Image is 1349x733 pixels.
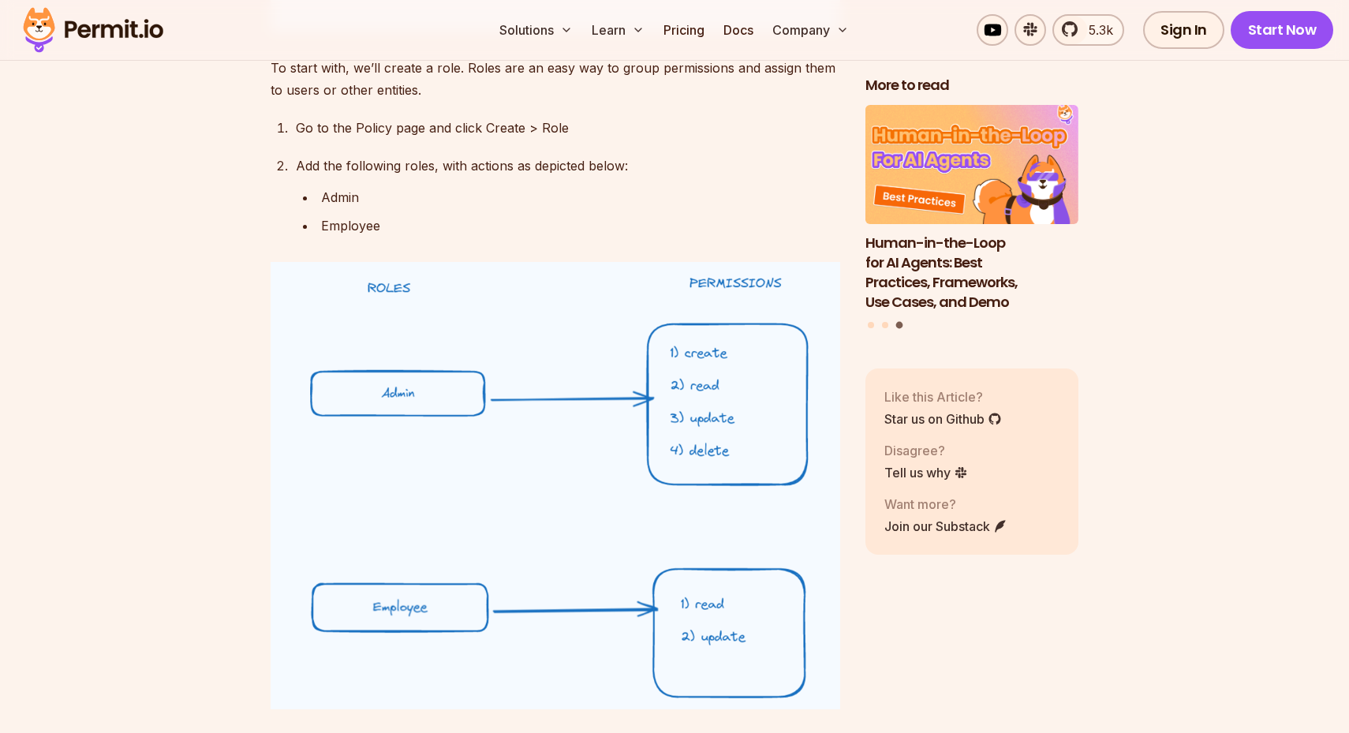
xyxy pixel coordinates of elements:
a: Star us on Github [884,410,1002,428]
a: Docs [717,14,760,46]
div: Posts [865,105,1078,331]
div: Sort New > Old [6,50,1343,65]
a: Sign In [1143,11,1224,49]
span: 5.3k [1079,21,1113,39]
button: Go to slide 1 [868,322,874,328]
button: Learn [585,14,651,46]
p: To start with, we’ll create a role. Roles are an easy way to group permissions and assign them to... [271,57,840,101]
a: 5.3k [1052,14,1124,46]
img: Human-in-the-Loop for AI Agents: Best Practices, Frameworks, Use Cases, and Demo [865,105,1078,225]
p: Disagree? [884,441,968,460]
div: Admin [321,186,840,208]
a: Pricing [657,14,711,46]
div: Delete [6,79,1343,93]
li: 3 of 3 [865,105,1078,312]
div: Employee [321,215,840,237]
div: Options [6,93,1343,107]
button: Company [766,14,855,46]
img: Permit logo [16,3,170,57]
button: Go to slide 2 [882,322,888,328]
a: Human-in-the-Loop for AI Agents: Best Practices, Frameworks, Use Cases, and DemoHuman-in-the-Loop... [865,105,1078,312]
a: Join our Substack [884,517,1007,536]
button: Go to slide 3 [895,322,902,329]
div: Home [6,6,330,21]
div: Move To ... [6,65,1343,79]
div: Add the following roles, with actions as depicted below: [296,155,840,177]
div: Sign out [6,107,1343,122]
a: Tell us why [884,463,968,482]
p: Want more? [884,495,1007,514]
div: Sort A > Z [6,36,1343,50]
img: image (72).png [271,262,840,709]
p: Like this Article? [884,387,1002,406]
a: Start Now [1231,11,1334,49]
div: Go to the Policy page and click Create > Role [296,117,840,139]
h3: Human-in-the-Loop for AI Agents: Best Practices, Frameworks, Use Cases, and Demo [865,234,1078,312]
button: Solutions [493,14,579,46]
h2: More to read [865,76,1078,95]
